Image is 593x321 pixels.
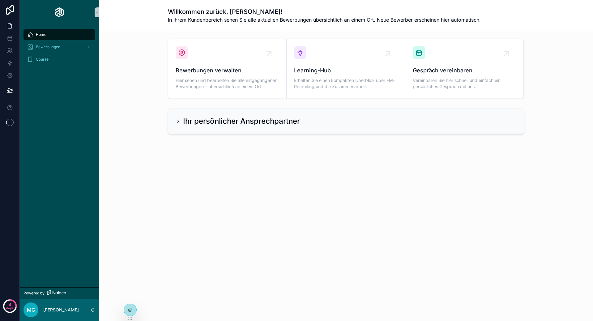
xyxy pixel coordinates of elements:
[43,307,79,313] p: [PERSON_NAME]
[168,7,481,16] h1: Willkommen zurück, [PERSON_NAME]!
[413,77,516,90] span: Vereinbaren Sie hier schnell und einfach ein persönliches Gespräch mit uns.
[20,287,99,299] a: Powered by
[23,41,95,53] a: Bewerbungen
[168,39,287,98] a: Bewerbungen verwaltenHier sehen und bearbeiten Sie alle eingegangenen Bewerbungen – übersichtlich...
[287,39,405,98] a: Learning-HubErhalten Sie einen kompakten Überblick über FM-Recruiting und die Zusammenarbeit.
[294,66,397,75] span: Learning-Hub
[23,54,95,65] a: Course
[405,39,524,98] a: Gespräch vereinbarenVereinbaren Sie hier schnell und einfach ein persönliches Gespräch mit uns.
[183,116,300,126] h2: Ihr persönlicher Ansprechpartner
[23,29,95,40] a: Home
[294,77,397,90] span: Erhalten Sie einen kompakten Überblick über FM-Recruiting und die Zusammenarbeit.
[23,291,45,296] span: Powered by
[36,32,46,37] span: Home
[54,7,64,17] img: App logo
[6,304,14,312] p: days
[36,45,60,49] span: Bewerbungen
[36,57,49,62] span: Course
[176,66,279,75] span: Bewerbungen verwalten
[168,16,481,24] span: In Ihrem Kundenbereich sehen Sie alle aktuellen Bewerbungen übersichtlich an einem Ort. Neue Bewe...
[8,301,11,307] p: 8
[27,306,35,314] span: MG
[413,66,516,75] span: Gespräch vereinbaren
[176,77,279,90] span: Hier sehen und bearbeiten Sie alle eingegangenen Bewerbungen – übersichtlich an einem Ort.
[20,25,99,73] div: scrollable content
